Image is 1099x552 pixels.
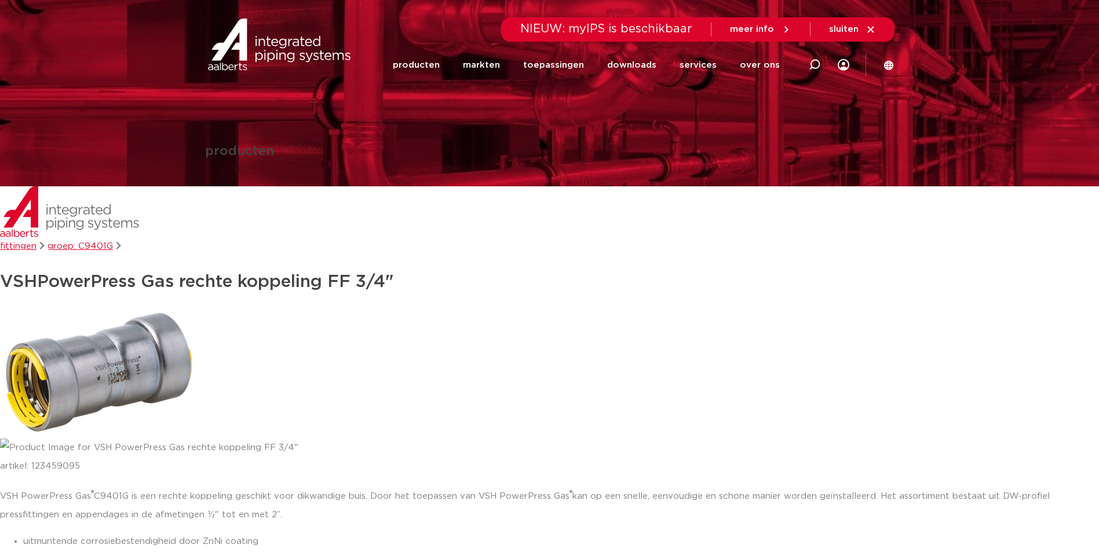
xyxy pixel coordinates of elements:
a: services [680,43,717,87]
a: toepassingen [523,43,584,87]
a: over ons [740,43,780,87]
sup: ® [91,490,94,497]
span: meer info [730,25,774,34]
span: sluiten [829,25,859,34]
sup: ® [569,490,572,497]
a: producten [393,43,440,87]
a: meer info [730,24,791,35]
span: NIEUW: myIPS is beschikbaar [520,23,692,35]
h1: producten [205,145,274,159]
a: downloads [607,43,656,87]
li: uitmuntende corrosiebestendigheid door ZnNi coating [23,532,1099,551]
a: markten [463,43,500,87]
a: sluiten [829,24,876,35]
nav: Menu [393,43,780,87]
div: my IPS [838,52,849,78]
a: groep: C9401G [48,242,113,251]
